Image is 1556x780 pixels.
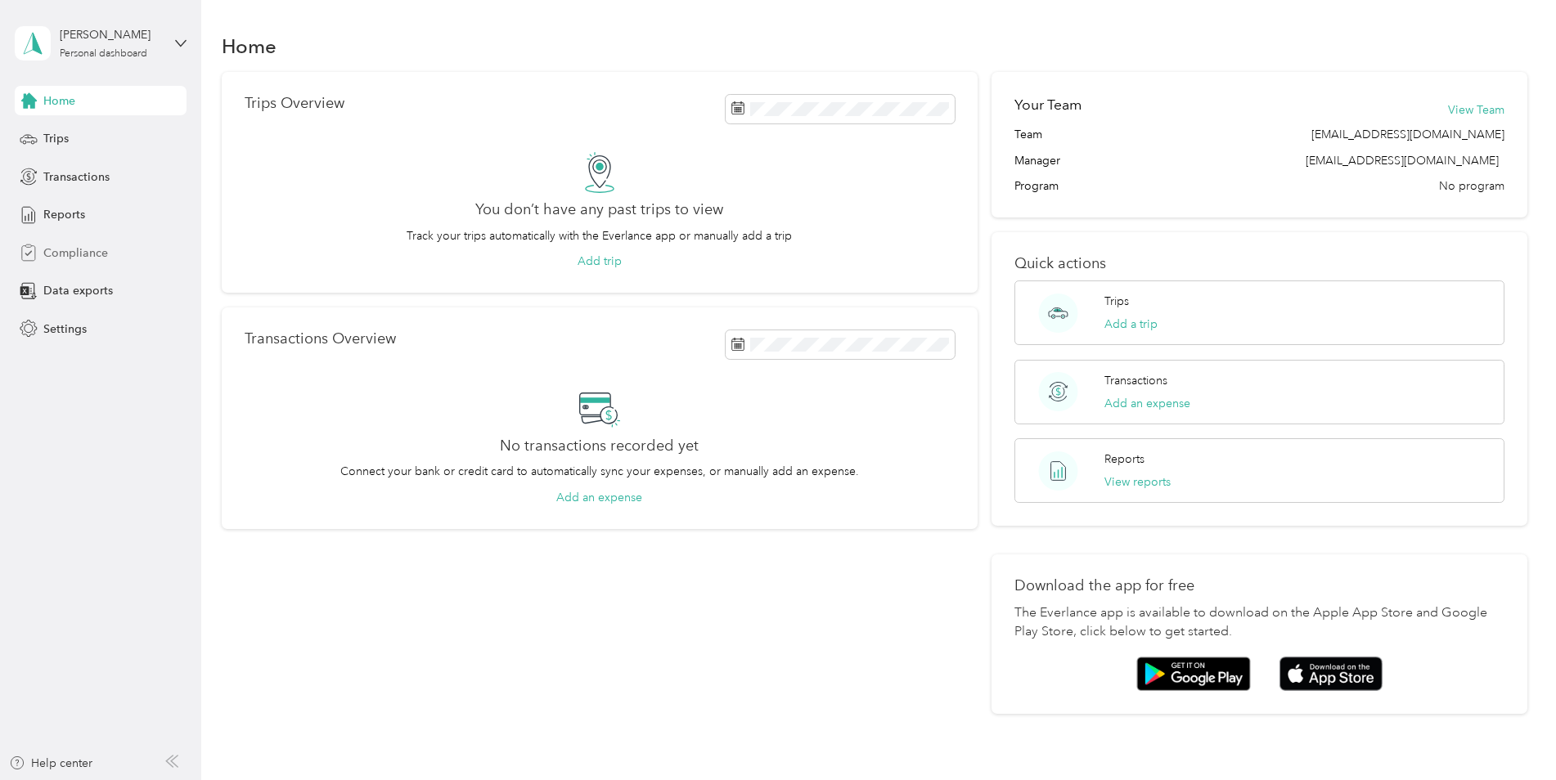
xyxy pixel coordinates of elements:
img: Google play [1136,657,1251,691]
div: Personal dashboard [60,49,147,59]
span: Transactions [43,168,110,186]
h1: Home [222,38,277,55]
h2: Your Team [1014,95,1082,115]
p: The Everlance app is available to download on the Apple App Store and Google Play Store, click be... [1014,603,1504,643]
span: Data exports [43,282,113,299]
span: Reports [43,206,85,223]
button: Help center [9,755,92,772]
p: Trips Overview [245,95,344,112]
span: [EMAIL_ADDRESS][DOMAIN_NAME] [1311,126,1504,143]
iframe: Everlance-gr Chat Button Frame [1464,688,1556,780]
button: Add trip [578,253,622,270]
button: Add a trip [1104,316,1158,333]
div: [PERSON_NAME] [60,26,162,43]
span: Trips [43,130,69,147]
p: Connect your bank or credit card to automatically sync your expenses, or manually add an expense. [340,463,859,480]
p: Transactions [1104,372,1167,389]
span: Home [43,92,75,110]
p: Trips [1104,293,1129,310]
p: Transactions Overview [245,330,396,347]
h2: You don’t have any past trips to view [475,201,723,218]
button: View reports [1104,473,1171,491]
img: App store [1279,657,1383,692]
button: Add an expense [556,489,642,506]
p: Download the app for free [1014,577,1504,594]
p: Track your trips automatically with the Everlance app or manually add a trip [407,227,792,244]
span: Team [1014,126,1042,143]
p: Quick actions [1014,255,1504,272]
span: No program [1439,177,1504,195]
button: Add an expense [1104,395,1190,412]
span: [EMAIL_ADDRESS][DOMAIN_NAME] [1306,154,1499,168]
span: Program [1014,177,1059,195]
span: Settings [43,321,87,338]
h2: No transactions recorded yet [500,437,699,455]
span: Manager [1014,152,1060,169]
p: Reports [1104,451,1145,468]
button: View Team [1448,101,1504,119]
span: Compliance [43,244,108,262]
